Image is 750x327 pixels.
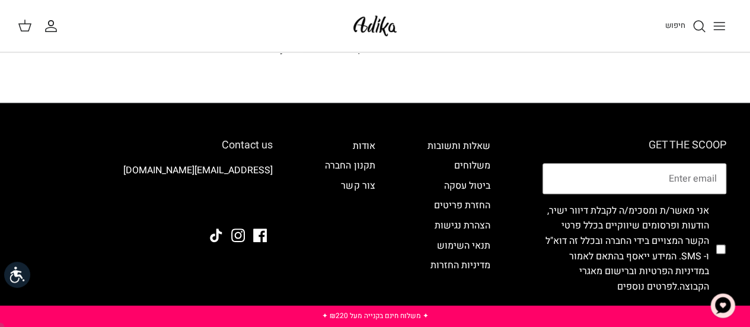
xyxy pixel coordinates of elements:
[617,280,677,294] a: לפרטים נוספים
[435,218,490,233] a: הצהרת נגישות
[542,204,709,295] label: אני מאשר/ת ומסכימ/ה לקבלת דיוור ישיר, הודעות ופרסומים שיווקיים בכלל פרטי הקשר המצויים בידי החברה ...
[18,41,732,55] h5: Sorry, there are no products in this collection
[706,13,732,39] button: Toggle menu
[665,19,706,33] a: חיפוש
[209,228,223,242] a: Tiktok
[434,198,490,212] a: החזרת פריטים
[437,239,490,253] a: תנאי השימוש
[454,158,490,173] a: משלוחים
[542,163,726,194] input: Email
[430,258,490,272] a: מדיניות החזרות
[44,19,63,33] a: החשבון שלי
[322,310,429,321] a: ✦ משלוח חינם בקנייה מעל ₪220 ✦
[427,139,490,153] a: שאלות ותשובות
[350,12,400,40] img: Adika IL
[123,163,273,177] a: [EMAIL_ADDRESS][DOMAIN_NAME]
[253,228,267,242] a: Facebook
[542,139,726,152] h6: GET THE SCOOP
[444,179,490,193] a: ביטול עסקה
[341,179,375,193] a: צור קשר
[24,139,273,152] h6: Contact us
[325,158,375,173] a: תקנון החברה
[352,139,375,153] a: אודות
[665,20,685,31] span: חיפוש
[231,228,245,242] a: Instagram
[240,196,273,212] img: Adika IL
[705,288,741,323] button: צ'אט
